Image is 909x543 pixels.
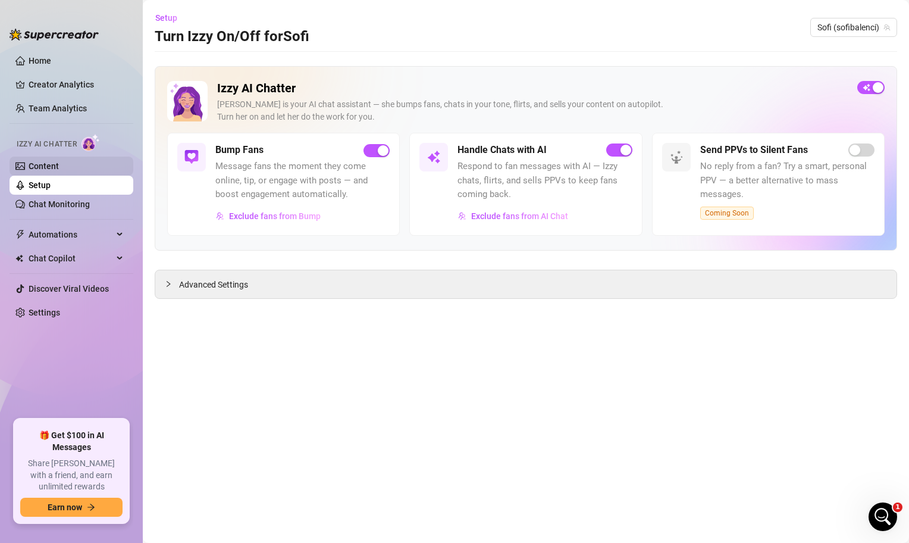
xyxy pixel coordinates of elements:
span: Message fans the moment they come online, tip, or engage with posts — and boost engagement automa... [215,160,390,202]
div: [PERSON_NAME] [53,180,122,192]
h5: Send PPVs to Silent Fans [700,143,808,157]
button: News [178,372,238,419]
button: Messages [59,372,119,419]
div: • 22h ago [124,180,163,192]
a: Content [29,161,59,171]
img: Izzy AI Chatter [167,81,208,121]
span: thunderbolt [15,230,25,239]
iframe: Intercom live chat [869,503,897,531]
span: Help [139,401,158,410]
img: Izzy just got smarter and safer ✨ [12,275,225,358]
div: Recent messageProfile image for EllaHi sofi, how can I help you?[PERSON_NAME]•22h ago [12,140,226,202]
img: svg%3e [458,212,466,220]
img: logo [24,24,104,40]
div: collapsed [165,277,179,291]
span: Chat Copilot [29,249,113,268]
a: Settings [29,308,60,317]
img: Chat Copilot [15,254,23,263]
button: Find a time [24,236,214,260]
button: Setup [155,8,187,27]
span: Advanced Settings [179,278,248,291]
img: Profile image for Ella [173,19,196,43]
span: Izzy AI Chatter [17,139,77,150]
span: Share [PERSON_NAME] with a friend, and earn unlimited rewards [20,458,123,493]
span: Coming Soon [700,207,754,220]
button: Exclude fans from AI Chat [457,207,569,226]
div: Profile image for EllaHi sofi, how can I help you?[PERSON_NAME]•22h ago [12,158,225,202]
span: News [197,401,220,410]
div: Improvement [67,368,130,381]
a: Team Analytics [29,104,87,113]
span: 🎁 Get $100 in AI Messages [20,430,123,453]
button: Earn nowarrow-right [20,498,123,517]
a: Creator Analytics [29,75,124,94]
span: Earn now [48,503,82,512]
span: Messages [69,401,110,410]
span: Sofi (sofibalenci) [817,18,890,36]
span: Exclude fans from Bump [229,211,321,221]
img: logo-BBDzfeDw.svg [10,29,99,40]
span: Setup [155,13,177,23]
h5: Handle Chats with AI [457,143,547,157]
img: svg%3e [669,150,684,164]
h2: Izzy AI Chatter [217,81,848,96]
h5: Bump Fans [215,143,264,157]
span: collapsed [165,280,172,288]
img: Profile image for Yoni [127,19,151,43]
img: Profile image for Giselle [150,19,174,43]
div: Update [24,368,62,381]
div: Recent message [24,150,214,163]
img: AI Chatter [82,134,100,151]
div: Izzy just got smarter and safer ✨UpdateImprovement [12,274,226,426]
span: Home [16,401,43,410]
span: Hi sofi, how can I help you? [53,168,181,178]
img: Profile image for Ella [24,168,48,192]
a: Discover Viral Videos [29,284,109,294]
a: Home [29,56,51,65]
span: 1 [893,503,902,512]
div: [PERSON_NAME] is your AI chat assistant — she bumps fans, chats in your tone, flirts, and sells y... [217,98,848,123]
p: How can we help? [24,105,214,125]
p: Hi sofi 👋 [24,85,214,105]
span: arrow-right [87,503,95,511]
div: Schedule a FREE consulting call: [24,219,214,231]
a: Chat Monitoring [29,199,90,209]
span: Exclude fans from AI Chat [471,211,568,221]
img: svg%3e [427,150,441,164]
a: Setup [29,180,51,190]
img: svg%3e [216,212,224,220]
div: Close [205,19,226,40]
span: team [883,24,891,31]
span: No reply from a fan? Try a smart, personal PPV — a better alternative to mass messages. [700,160,874,202]
button: Help [119,372,178,419]
span: Respond to fan messages with AI — Izzy chats, flirts, and sells PPVs to keep fans coming back. [457,160,632,202]
img: svg%3e [184,150,199,164]
h3: Turn Izzy On/Off for Sofi [155,27,309,46]
button: Exclude fans from Bump [215,207,321,226]
span: Automations [29,225,113,244]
